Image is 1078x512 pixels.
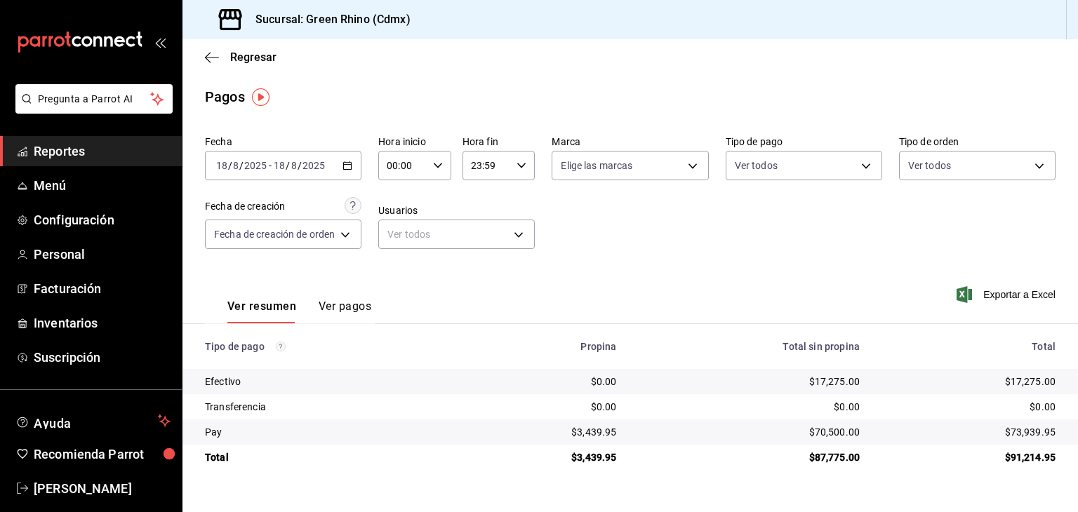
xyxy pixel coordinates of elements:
[882,400,1056,414] div: $0.00
[34,245,171,264] span: Personal
[463,137,535,147] label: Hora fin
[882,375,1056,389] div: $17,275.00
[34,314,171,332] span: Inventarios
[269,160,272,171] span: -
[252,88,269,106] img: Tooltip marker
[38,92,151,107] span: Pregunta a Parrot AI
[378,206,535,215] label: Usuarios
[34,412,152,429] span: Ayuda
[232,160,239,171] input: --
[205,425,451,439] div: Pay
[239,160,244,171] span: /
[639,375,860,389] div: $17,275.00
[882,450,1056,464] div: $91,214.95
[244,11,411,28] h3: Sucursal: Green Rhino (Cdmx)
[34,176,171,195] span: Menú
[228,160,232,171] span: /
[205,375,451,389] div: Efectivo
[15,84,173,114] button: Pregunta a Parrot AI
[244,160,267,171] input: ----
[474,375,617,389] div: $0.00
[639,425,860,439] div: $70,500.00
[34,142,171,161] span: Reportes
[214,227,335,241] span: Fecha de creación de orden
[227,299,296,323] button: Ver resumen
[205,199,285,214] div: Fecha de creación
[276,342,286,351] svg: Los pagos realizados con Pay y otras terminales son montos brutos.
[882,425,1056,439] div: $73,939.95
[205,50,277,64] button: Regresar
[34,348,171,367] span: Suscripción
[273,160,286,171] input: --
[378,220,535,249] div: Ver todos
[230,50,277,64] span: Regresar
[286,160,290,171] span: /
[291,160,298,171] input: --
[227,299,371,323] div: navigation tabs
[215,160,228,171] input: --
[882,341,1056,352] div: Total
[319,299,371,323] button: Ver pagos
[474,400,617,414] div: $0.00
[639,400,860,414] div: $0.00
[205,137,361,147] label: Fecha
[205,450,451,464] div: Total
[34,479,171,498] span: [PERSON_NAME]
[899,137,1056,147] label: Tipo de orden
[205,400,451,414] div: Transferencia
[639,341,860,352] div: Total sin propina
[474,341,617,352] div: Propina
[205,341,451,352] div: Tipo de pago
[561,159,632,173] span: Elige las marcas
[735,159,778,173] span: Ver todos
[552,137,708,147] label: Marca
[726,137,882,147] label: Tipo de pago
[10,102,173,116] a: Pregunta a Parrot AI
[34,210,171,229] span: Configuración
[474,450,617,464] div: $3,439.95
[34,279,171,298] span: Facturación
[639,450,860,464] div: $87,775.00
[378,137,451,147] label: Hora inicio
[908,159,951,173] span: Ver todos
[302,160,326,171] input: ----
[959,286,1056,303] button: Exportar a Excel
[205,86,245,107] div: Pagos
[474,425,617,439] div: $3,439.95
[154,36,166,48] button: open_drawer_menu
[34,445,171,464] span: Recomienda Parrot
[298,160,302,171] span: /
